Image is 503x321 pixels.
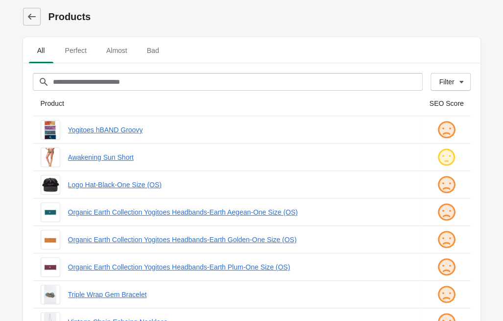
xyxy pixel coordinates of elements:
a: Organic Earth Collection Yogitoes Headbands-Earth Golden-One Size (OS) [68,235,414,245]
span: Almost [98,42,135,59]
img: sad.png [436,230,456,249]
img: ok.png [436,148,456,167]
a: Organic Earth Collection Yogitoes Headbands-Earth Plum-One Size (OS) [68,262,414,272]
img: sad.png [436,202,456,222]
span: All [29,42,53,59]
img: sad.png [436,285,456,304]
button: Perfect [55,38,96,63]
th: SEO Score [422,91,471,116]
a: Logo Hat-Black-One Size (OS) [68,180,414,190]
div: Filter [439,78,454,86]
a: Organic Earth Collection Yogitoes Headbands-Earth Aegean-One Size (OS) [68,207,414,217]
img: sad.png [436,120,456,140]
h1: Products [48,10,480,24]
img: sad.png [436,257,456,277]
a: Yogitoes hBAND Groovy [68,125,414,135]
span: Perfect [57,42,95,59]
a: Triple Wrap Gem Bracelet [68,290,414,299]
button: Bad [137,38,169,63]
a: Awakening Sun Short [68,152,414,162]
span: Bad [139,42,167,59]
img: sad.png [436,175,456,195]
th: Product [33,91,422,116]
button: All [27,38,55,63]
button: Filter [431,73,470,91]
button: Almost [96,38,137,63]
